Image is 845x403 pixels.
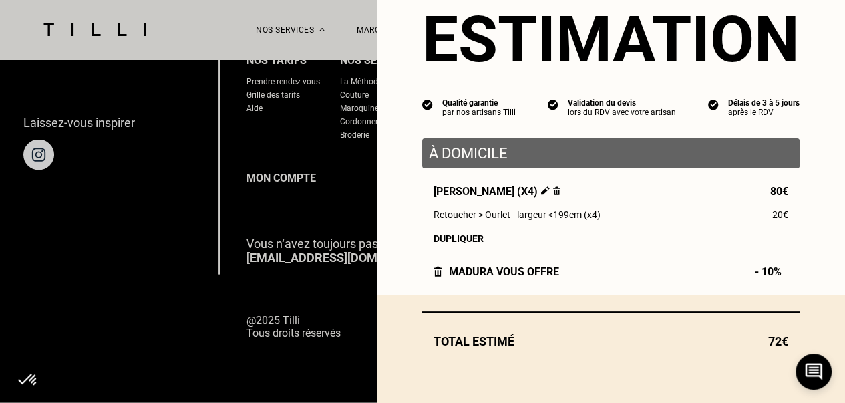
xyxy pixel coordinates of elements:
[434,185,560,198] span: [PERSON_NAME] (x4)
[548,98,558,110] img: icon list info
[708,98,719,110] img: icon list info
[772,209,788,220] span: 20€
[434,233,788,244] div: Dupliquer
[541,186,550,195] img: Éditer
[568,98,676,108] div: Validation du devis
[553,186,560,195] img: Supprimer
[422,334,800,348] div: Total estimé
[568,108,676,117] div: lors du RDV avec votre artisan
[429,145,793,162] p: À domicile
[728,108,800,117] div: après le RDV
[768,334,788,348] span: 72€
[728,98,800,108] div: Délais de 3 à 5 jours
[434,209,601,220] span: Retoucher > Ourlet - largeur <199cm (x4)
[422,98,433,110] img: icon list info
[434,265,559,278] div: Madura vous offre
[422,2,800,77] section: Estimation
[770,185,788,198] span: 80€
[442,108,516,117] div: par nos artisans Tilli
[442,98,516,108] div: Qualité garantie
[755,265,788,278] span: - 10%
